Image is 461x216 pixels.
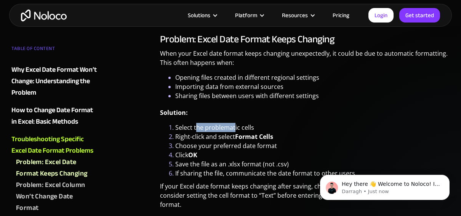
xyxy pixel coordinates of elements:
div: Solutions [188,10,210,20]
a: Login [368,8,394,23]
h3: Problem: Excel Date Format Keeps Changing [160,34,450,45]
a: Problem: Excel Date Format Keeps Changing [16,156,97,179]
p: If your Excel date format keeps changing after saving, check your default workbook settings and c... [160,182,450,215]
li: Sharing files between users with different settings [175,91,450,100]
li: If sharing the file, communicate the date format to other users [175,169,450,178]
div: Resources [272,10,323,20]
a: How to Change Date Format in Excel: Basic Methods [11,105,97,127]
div: TABLE OF CONTENT [11,43,97,58]
li: Opening files created in different regional settings [175,73,450,82]
a: Why Excel Date Format Won’t Change: Understanding the Problem [11,64,97,98]
strong: Solution: [160,108,188,117]
iframe: Intercom notifications message [309,159,461,212]
strong: OK [188,151,197,159]
a: Pricing [323,10,359,20]
div: Solutions [178,10,226,20]
a: home [21,10,67,21]
li: Right-click and select [175,132,450,141]
li: Select the problematic cells [175,123,450,132]
a: Problem: Excel Column Won’t Change Date Format [16,179,97,214]
p: When your Excel date format keeps changing unexpectedly, it could be due to automatic formatting.... [160,49,450,73]
a: Get started [399,8,440,23]
li: Choose your preferred date format [175,141,450,150]
div: Platform [226,10,272,20]
li: Click [175,150,450,160]
strong: Format Cells [235,132,273,141]
div: Resources [282,10,308,20]
a: Troubleshooting Specific Excel Date Format Problems [11,134,97,156]
li: Save the file as an .xlsx format (not .csv) [175,160,450,169]
div: Platform [235,10,257,20]
li: Importing data from external sources [175,82,450,91]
